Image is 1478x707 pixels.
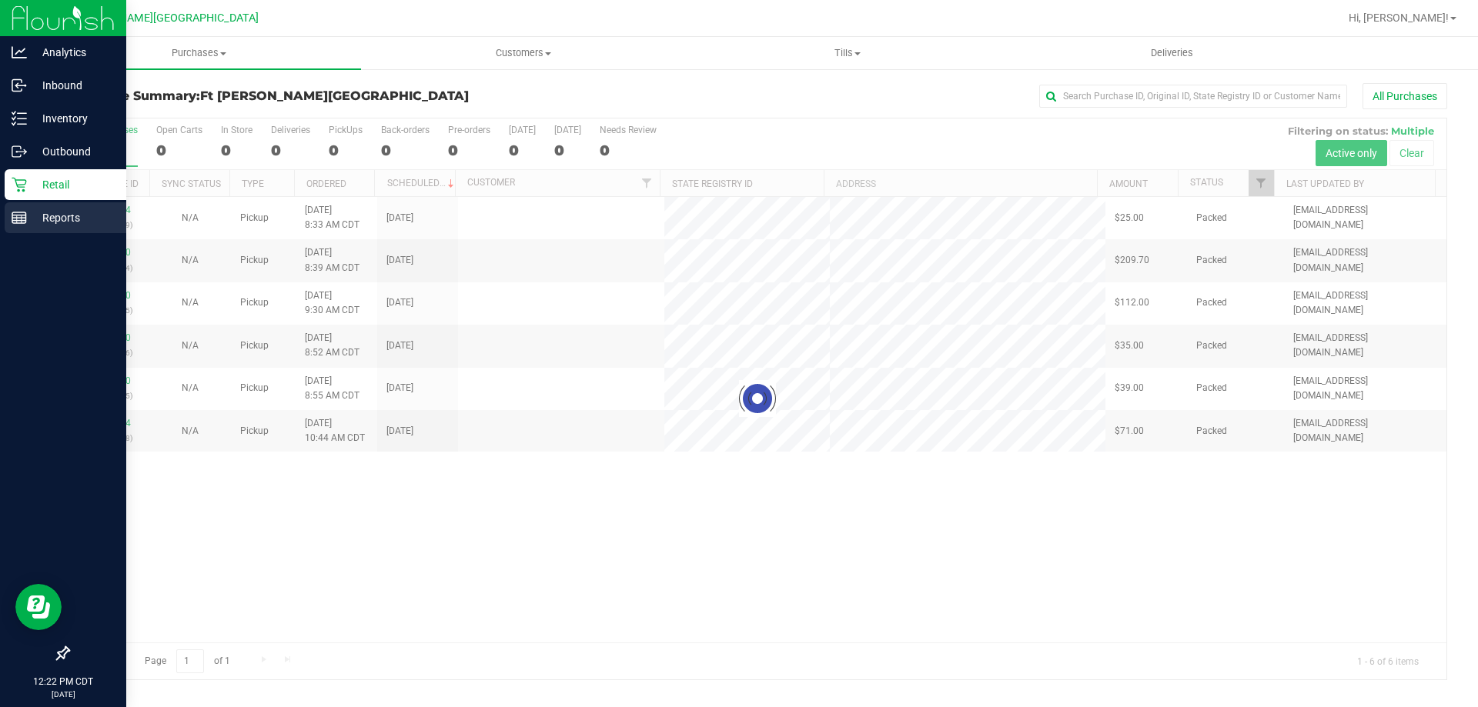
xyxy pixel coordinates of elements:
p: Analytics [27,43,119,62]
p: [DATE] [7,689,119,700]
span: Ft [PERSON_NAME][GEOGRAPHIC_DATA] [55,12,259,25]
span: Tills [686,46,1008,60]
a: Deliveries [1010,37,1334,69]
p: 12:22 PM CDT [7,675,119,689]
p: Reports [27,208,119,227]
p: Inventory [27,109,119,128]
input: Search Purchase ID, Original ID, State Registry ID or Customer Name... [1039,85,1347,108]
inline-svg: Outbound [12,144,27,159]
inline-svg: Reports [12,210,27,225]
p: Outbound [27,142,119,161]
span: Ft [PERSON_NAME][GEOGRAPHIC_DATA] [200,88,469,103]
span: Customers [362,46,684,60]
p: Retail [27,175,119,194]
inline-svg: Inventory [12,111,27,126]
a: Purchases [37,37,361,69]
span: Purchases [37,46,361,60]
inline-svg: Inbound [12,78,27,93]
a: Tills [685,37,1009,69]
p: Inbound [27,76,119,95]
iframe: Resource center [15,584,62,630]
a: Customers [361,37,685,69]
inline-svg: Analytics [12,45,27,60]
button: All Purchases [1363,83,1447,109]
span: Deliveries [1130,46,1214,60]
h3: Purchase Summary: [68,89,527,103]
inline-svg: Retail [12,177,27,192]
span: Hi, [PERSON_NAME]! [1349,12,1449,24]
